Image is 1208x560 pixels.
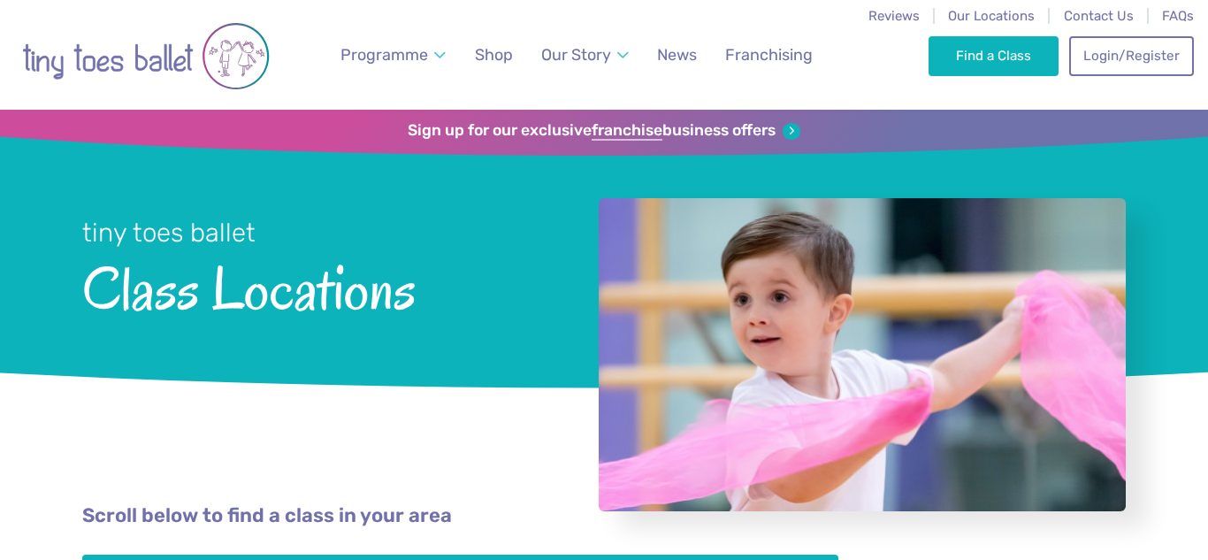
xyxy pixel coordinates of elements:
[592,121,662,141] strong: franchise
[82,218,256,248] small: tiny toes ballet
[717,35,821,75] a: Franchising
[868,8,920,24] a: Reviews
[82,250,552,322] span: Class Locations
[340,45,428,64] span: Programme
[1069,36,1193,75] a: Login/Register
[467,35,521,75] a: Shop
[333,35,455,75] a: Programme
[1064,8,1134,24] a: Contact Us
[533,35,638,75] a: Our Story
[649,35,705,75] a: News
[541,45,611,64] span: Our Story
[725,45,813,64] span: Franchising
[22,12,270,101] img: tiny toes ballet
[929,36,1059,75] a: Find a Class
[475,45,513,64] span: Shop
[408,121,799,141] a: Sign up for our exclusivefranchisebusiness offers
[1162,8,1194,24] a: FAQs
[948,8,1035,24] a: Our Locations
[657,45,697,64] span: News
[82,502,1126,530] p: Scroll below to find a class in your area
